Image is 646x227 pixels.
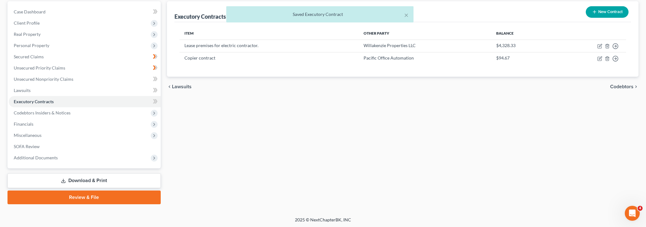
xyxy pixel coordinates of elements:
[610,84,639,89] button: Codebtors chevron_right
[9,96,161,107] a: Executory Contracts
[7,173,161,188] a: Download & Print
[359,40,491,52] td: Willakenzie Properties LLC
[179,52,359,64] td: Copier contract
[625,206,640,221] iframe: Intercom live chat
[167,84,172,89] i: chevron_left
[638,206,643,211] span: 4
[14,121,33,127] span: Financials
[14,88,31,93] span: Lawsuits
[491,40,554,52] td: $4,328.33
[179,40,359,52] td: Lease premises for electric contractor.
[359,52,491,64] td: Pacific Office Automation
[14,43,49,48] span: Personal Property
[404,11,409,19] button: ×
[14,54,44,59] span: Secured Claims
[14,65,65,70] span: Unsecured Priority Claims
[491,27,554,40] th: Balance
[14,144,40,149] span: SOFA Review
[634,84,639,89] i: chevron_right
[231,11,409,17] div: Saved Executory Contract
[14,110,71,115] span: Codebtors Insiders & Notices
[9,51,161,62] a: Secured Claims
[7,191,161,204] a: Review & File
[14,31,41,37] span: Real Property
[14,133,42,138] span: Miscellaneous
[9,62,161,74] a: Unsecured Priority Claims
[610,84,634,89] span: Codebtors
[9,85,161,96] a: Lawsuits
[14,99,54,104] span: Executory Contracts
[14,155,58,160] span: Additional Documents
[359,27,491,40] th: Other Party
[9,74,161,85] a: Unsecured Nonpriority Claims
[14,76,73,82] span: Unsecured Nonpriority Claims
[167,84,192,89] button: chevron_left Lawsuits
[179,27,359,40] th: Item
[172,84,192,89] span: Lawsuits
[491,52,554,64] td: $94.67
[9,141,161,152] a: SOFA Review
